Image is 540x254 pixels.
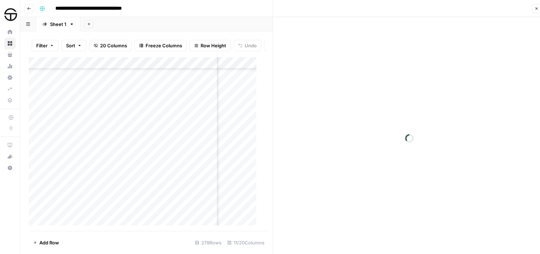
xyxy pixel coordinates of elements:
[4,151,16,162] button: What's new?
[4,139,16,151] a: AirOps Academy
[36,17,80,31] a: Sheet 1
[100,42,127,49] span: 20 Columns
[224,237,267,248] div: 11/20 Columns
[190,40,231,51] button: Row Height
[39,239,59,246] span: Add Row
[61,40,86,51] button: Sort
[4,38,16,49] a: Browse
[89,40,132,51] button: 20 Columns
[4,95,16,106] a: Data Library
[50,21,66,28] div: Sheet 1
[146,42,182,49] span: Freeze Columns
[5,151,15,162] div: What's new?
[66,42,75,49] span: Sort
[4,72,16,83] a: Settings
[245,42,257,49] span: Undo
[4,49,16,60] a: Your Data
[36,42,48,49] span: Filter
[4,83,16,95] a: Syncs
[4,162,16,174] button: Help + Support
[29,237,63,248] button: Add Row
[192,237,224,248] div: 279 Rows
[4,60,16,72] a: Usage
[234,40,261,51] button: Undo
[4,8,17,21] img: SimpleTire Logo
[4,26,16,38] a: Home
[201,42,226,49] span: Row Height
[32,40,59,51] button: Filter
[4,6,16,23] button: Workspace: SimpleTire
[135,40,187,51] button: Freeze Columns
